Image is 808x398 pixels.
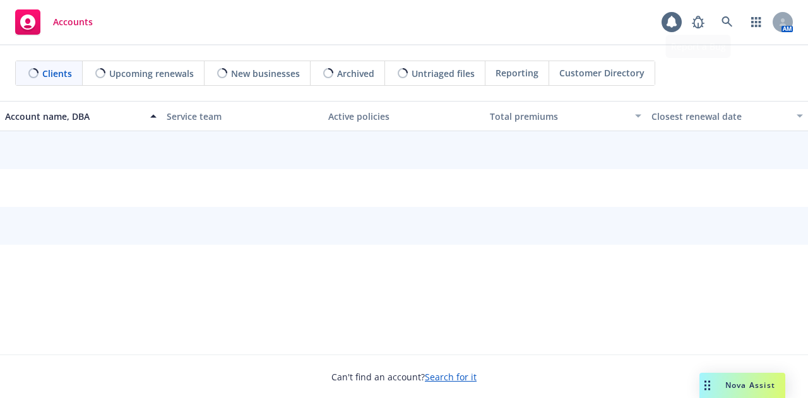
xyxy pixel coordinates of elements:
span: Can't find an account? [331,370,477,383]
span: Archived [337,67,374,80]
span: Accounts [53,17,93,27]
span: Nova Assist [725,380,775,390]
div: Drag to move [699,373,715,398]
div: Service team [167,110,318,123]
a: Search [715,9,740,35]
button: Nova Assist [699,373,785,398]
a: Switch app [744,9,769,35]
div: Closest renewal date [651,110,789,123]
a: Search for it [425,371,477,383]
span: Reporting [496,66,538,79]
a: Report a Bug [686,9,711,35]
span: Upcoming renewals [109,67,194,80]
button: Closest renewal date [646,101,808,131]
a: Accounts [10,4,98,40]
span: New businesses [231,67,300,80]
div: Active policies [328,110,480,123]
span: Clients [42,67,72,80]
div: Account name, DBA [5,110,143,123]
button: Service team [162,101,323,131]
div: Total premiums [490,110,627,123]
span: Untriaged files [412,67,475,80]
button: Total premiums [485,101,646,131]
span: Customer Directory [559,66,645,79]
button: Active policies [323,101,485,131]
